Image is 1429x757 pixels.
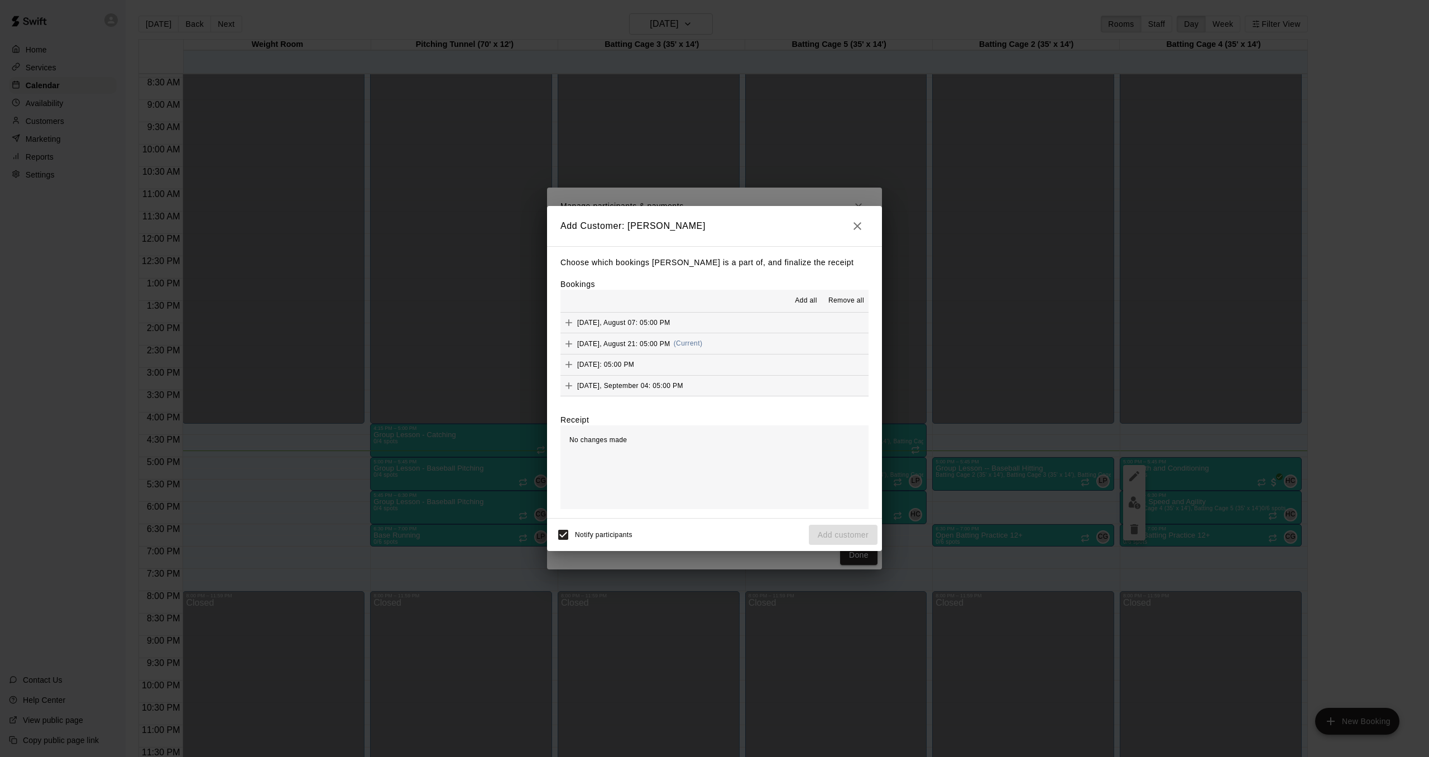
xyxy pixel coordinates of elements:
[788,292,824,310] button: Add all
[577,361,634,368] span: [DATE]: 05:00 PM
[560,318,577,327] span: Add
[577,382,683,390] span: [DATE], September 04: 05:00 PM
[795,295,817,306] span: Add all
[560,256,869,270] p: Choose which bookings [PERSON_NAME] is a part of, and finalize the receipt
[560,354,869,375] button: Add[DATE]: 05:00 PM
[560,339,577,347] span: Add
[569,436,627,444] span: No changes made
[560,414,589,425] label: Receipt
[560,280,595,289] label: Bookings
[577,319,670,327] span: [DATE], August 07: 05:00 PM
[674,339,703,347] span: (Current)
[560,333,869,354] button: Add[DATE], August 21: 05:00 PM(Current)
[560,381,577,390] span: Add
[575,531,632,539] span: Notify participants
[560,313,869,333] button: Add[DATE], August 07: 05:00 PM
[828,295,864,306] span: Remove all
[560,376,869,396] button: Add[DATE], September 04: 05:00 PM
[560,360,577,368] span: Add
[547,206,882,246] h2: Add Customer: [PERSON_NAME]
[824,292,869,310] button: Remove all
[577,339,670,347] span: [DATE], August 21: 05:00 PM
